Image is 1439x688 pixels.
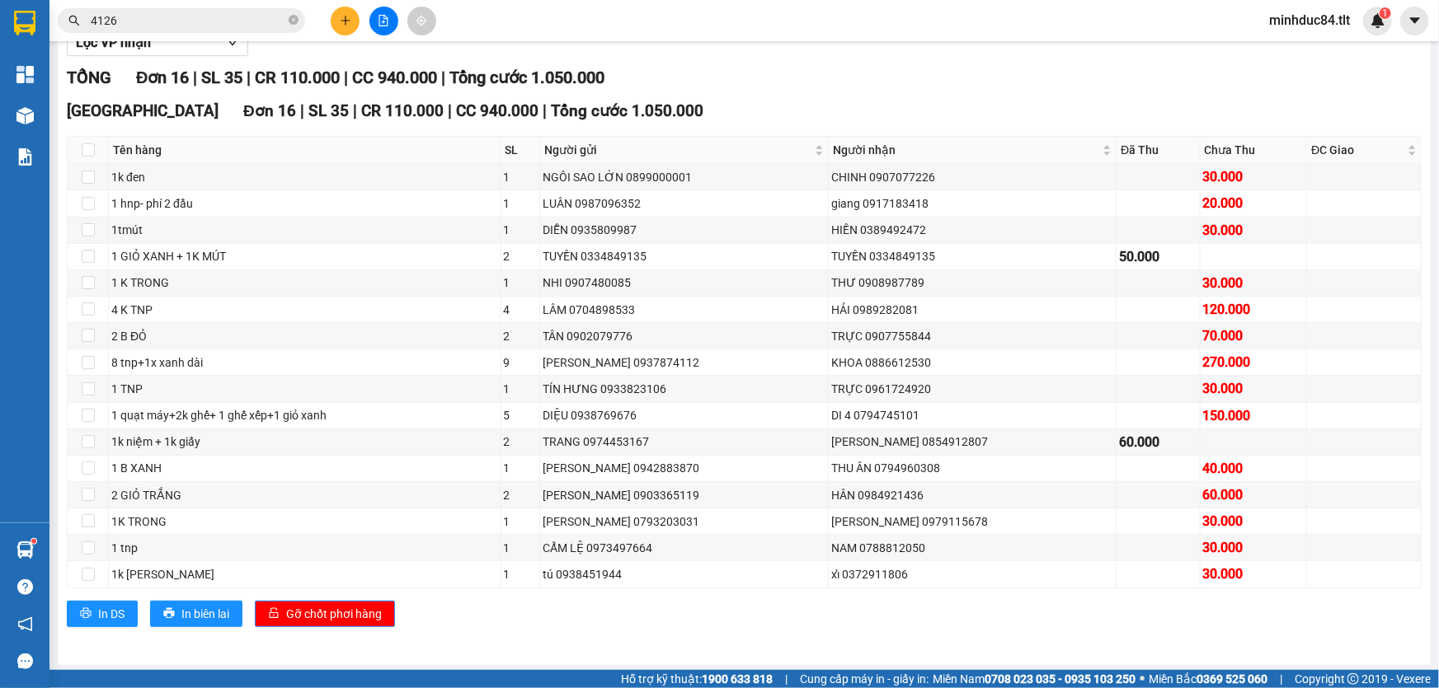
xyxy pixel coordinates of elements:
[111,194,498,213] div: 1 hnp- phí 2 đầu
[504,433,538,451] div: 2
[1400,7,1429,35] button: caret-down
[543,274,825,292] div: NHI 0907480085
[456,101,538,120] span: CC 940.000
[831,247,1114,265] div: TUYỀN 0334849135
[543,353,825,372] div: [PERSON_NAME] 0937874112
[831,274,1114,292] div: THƯ 0908987789
[331,7,360,35] button: plus
[243,101,296,120] span: Đơn 16
[111,406,498,424] div: 1 quạt máy+2k ghế+ 1 ghế xếp+1 giỏ xanh
[300,101,304,120] span: |
[181,605,229,623] span: In biên lai
[504,301,538,319] div: 4
[504,274,538,292] div: 1
[344,68,348,87] span: |
[543,194,825,213] div: LUÂN 0987096352
[16,66,34,83] img: dashboard-icon
[1371,13,1385,28] img: icon-new-feature
[67,30,248,56] button: Lọc VP nhận
[831,486,1114,504] div: HÂN 0984921436
[416,15,427,26] span: aim
[833,141,1100,159] span: Người nhận
[1311,141,1404,159] span: ĐC Giao
[193,68,197,87] span: |
[353,101,357,120] span: |
[14,11,35,35] img: logo-vxr
[1203,564,1305,584] div: 30.000
[369,7,398,35] button: file-add
[352,68,437,87] span: CC 940.000
[67,101,219,120] span: [GEOGRAPHIC_DATA]
[831,406,1114,424] div: DI 4 0794745101
[1140,676,1145,682] span: ⚪️
[111,168,498,186] div: 1k đen
[289,15,299,25] span: close-circle
[95,78,318,107] text: SGTLT1208250044
[1203,537,1305,558] div: 30.000
[1256,10,1363,30] span: minhduc84.tlt
[111,459,498,477] div: 1 B XANH
[247,68,251,87] span: |
[831,459,1114,477] div: THU ÂN 0794960308
[1347,673,1359,685] span: copyright
[1382,7,1388,19] span: 1
[31,539,36,544] sup: 1
[109,137,501,164] th: Tên hàng
[407,7,436,35] button: aim
[985,672,1136,686] strong: 0708 023 035 - 0935 103 250
[98,605,125,623] span: In DS
[17,653,33,669] span: message
[1280,670,1282,688] span: |
[621,670,773,688] span: Hỗ trợ kỹ thuật:
[504,486,538,504] div: 2
[1119,432,1197,452] div: 60.000
[504,247,538,265] div: 2
[543,327,825,345] div: TÂN 0902079776
[111,301,498,319] div: 4 K TNP
[504,353,538,372] div: 9
[1380,7,1391,19] sup: 1
[785,670,788,688] span: |
[449,68,604,87] span: Tổng cước 1.050.000
[67,68,111,87] span: TỔNG
[1149,670,1267,688] span: Miền Bắc
[831,353,1114,372] div: KHOA 0886612530
[543,406,825,424] div: DIỆU 0938769676
[543,247,825,265] div: TUYỀN 0334849135
[1408,13,1423,28] span: caret-down
[289,13,299,29] span: close-circle
[543,301,825,319] div: LÂM 0704898533
[504,512,538,531] div: 1
[255,68,340,87] span: CR 110.000
[1203,378,1305,399] div: 30.000
[1201,137,1308,164] th: Chưa Thu
[543,168,825,186] div: NGÔI SAO LỚN 0899000001
[1203,273,1305,293] div: 30.000
[1203,299,1305,320] div: 120.000
[308,101,349,120] span: SL 35
[504,406,538,424] div: 5
[831,380,1114,398] div: TRỰC 0961724920
[16,541,34,559] img: warehouse-icon
[136,68,189,87] span: Đơn 16
[504,221,538,239] div: 1
[504,168,538,186] div: 1
[163,607,175,620] span: printer
[111,565,498,583] div: 1k [PERSON_NAME]
[544,141,811,159] span: Người gửi
[702,672,773,686] strong: 1900 633 818
[1203,220,1305,241] div: 30.000
[504,380,538,398] div: 1
[111,486,498,504] div: 2 GIỎ TRẮNG
[268,607,280,620] span: unlock
[150,601,242,627] button: printerIn biên lai
[831,301,1114,319] div: HẢI 0989282081
[111,247,498,265] div: 1 GIỎ XANH + 1K MÚT
[543,101,547,120] span: |
[800,670,929,688] span: Cung cấp máy in - giấy in:
[504,565,538,583] div: 1
[286,605,382,623] span: Gỡ chốt phơi hàng
[831,221,1114,239] div: HIỀN 0389492472
[111,433,498,451] div: 1k niệm + 1k giấy
[543,221,825,239] div: DIỄN 0935809987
